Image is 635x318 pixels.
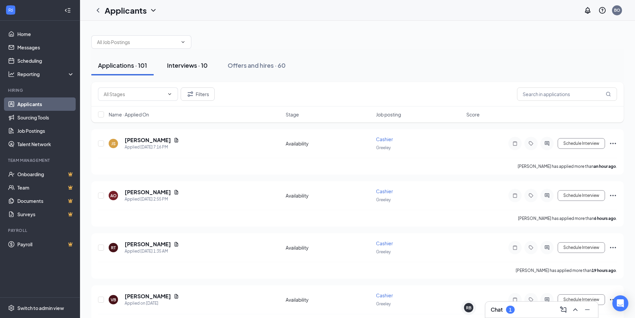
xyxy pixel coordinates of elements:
[111,245,116,251] div: RT
[376,292,393,298] span: Cashier
[17,97,74,111] a: Applicants
[174,242,179,247] svg: Document
[125,293,171,300] h5: [PERSON_NAME]
[174,190,179,195] svg: Document
[125,144,179,150] div: Applied [DATE] 7:16 PM
[104,90,164,98] input: All Stages
[17,305,64,311] div: Switch to admin view
[17,124,74,137] a: Job Postings
[598,6,606,14] svg: QuestionInfo
[8,157,73,163] div: Team Management
[17,137,74,151] a: Talent Network
[7,7,14,13] svg: WorkstreamLogo
[527,297,535,302] svg: Tag
[8,71,15,77] svg: Analysis
[17,194,74,208] a: DocumentsCrown
[94,6,102,14] svg: ChevronLeft
[125,248,179,255] div: Applied [DATE] 1:35 AM
[376,197,391,202] span: Greeley
[17,71,75,77] div: Reporting
[376,136,393,142] span: Cashier
[17,208,74,221] a: SurveysCrown
[516,268,617,273] p: [PERSON_NAME] has applied more than .
[17,41,74,54] a: Messages
[167,61,208,69] div: Interviews · 10
[527,245,535,250] svg: Tag
[511,297,519,302] svg: Note
[559,306,567,314] svg: ComposeMessage
[98,61,147,69] div: Applications · 101
[606,91,611,97] svg: MagnifyingGlass
[543,297,551,302] svg: ActiveChat
[543,193,551,198] svg: ActiveChat
[286,111,299,118] span: Stage
[8,228,73,233] div: Payroll
[17,27,74,41] a: Home
[109,111,149,118] span: Name · Applied On
[518,216,617,221] p: [PERSON_NAME] has applied more than .
[181,87,215,101] button: Filter Filters
[186,90,194,98] svg: Filter
[376,188,393,194] span: Cashier
[17,54,74,67] a: Scheduling
[376,301,391,306] span: Greeley
[614,7,620,13] div: BO
[111,141,116,146] div: JS
[592,268,616,273] b: 19 hours ago
[125,196,179,203] div: Applied [DATE] 2:55 PM
[594,164,616,169] b: an hour ago
[167,91,172,97] svg: ChevronDown
[594,216,616,221] b: 6 hours ago
[8,87,73,93] div: Hiring
[543,245,551,250] svg: ActiveChat
[571,306,579,314] svg: ChevronUp
[511,193,519,198] svg: Note
[105,5,147,16] h1: Applicants
[558,294,605,305] button: Schedule Interview
[511,141,519,146] svg: Note
[509,307,512,313] div: 1
[583,306,591,314] svg: Minimize
[376,240,393,246] span: Cashier
[110,193,117,199] div: AO
[228,61,286,69] div: Offers and hires · 60
[376,111,401,118] span: Job posting
[558,304,569,315] button: ComposeMessage
[125,136,171,144] h5: [PERSON_NAME]
[570,304,581,315] button: ChevronUp
[97,38,178,46] input: All Job Postings
[125,300,179,307] div: Applied on [DATE]
[584,6,592,14] svg: Notifications
[527,141,535,146] svg: Tag
[582,304,593,315] button: Minimize
[376,249,391,254] span: Greeley
[17,168,74,181] a: OnboardingCrown
[286,192,372,199] div: Availability
[511,245,519,250] svg: Note
[125,241,171,248] h5: [PERSON_NAME]
[286,244,372,251] div: Availability
[17,111,74,124] a: Sourcing Tools
[17,181,74,194] a: TeamCrown
[286,296,372,303] div: Availability
[466,111,480,118] span: Score
[466,305,471,311] div: RB
[609,192,617,200] svg: Ellipses
[558,138,605,149] button: Schedule Interview
[17,238,74,251] a: PayrollCrown
[491,306,503,313] h3: Chat
[111,297,116,303] div: VB
[558,242,605,253] button: Schedule Interview
[8,305,15,311] svg: Settings
[125,189,171,196] h5: [PERSON_NAME]
[609,139,617,147] svg: Ellipses
[517,87,617,101] input: Search in applications
[527,193,535,198] svg: Tag
[174,294,179,299] svg: Document
[609,296,617,304] svg: Ellipses
[612,295,628,311] div: Open Intercom Messenger
[543,141,551,146] svg: ActiveChat
[376,145,391,150] span: Greeley
[180,39,186,45] svg: ChevronDown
